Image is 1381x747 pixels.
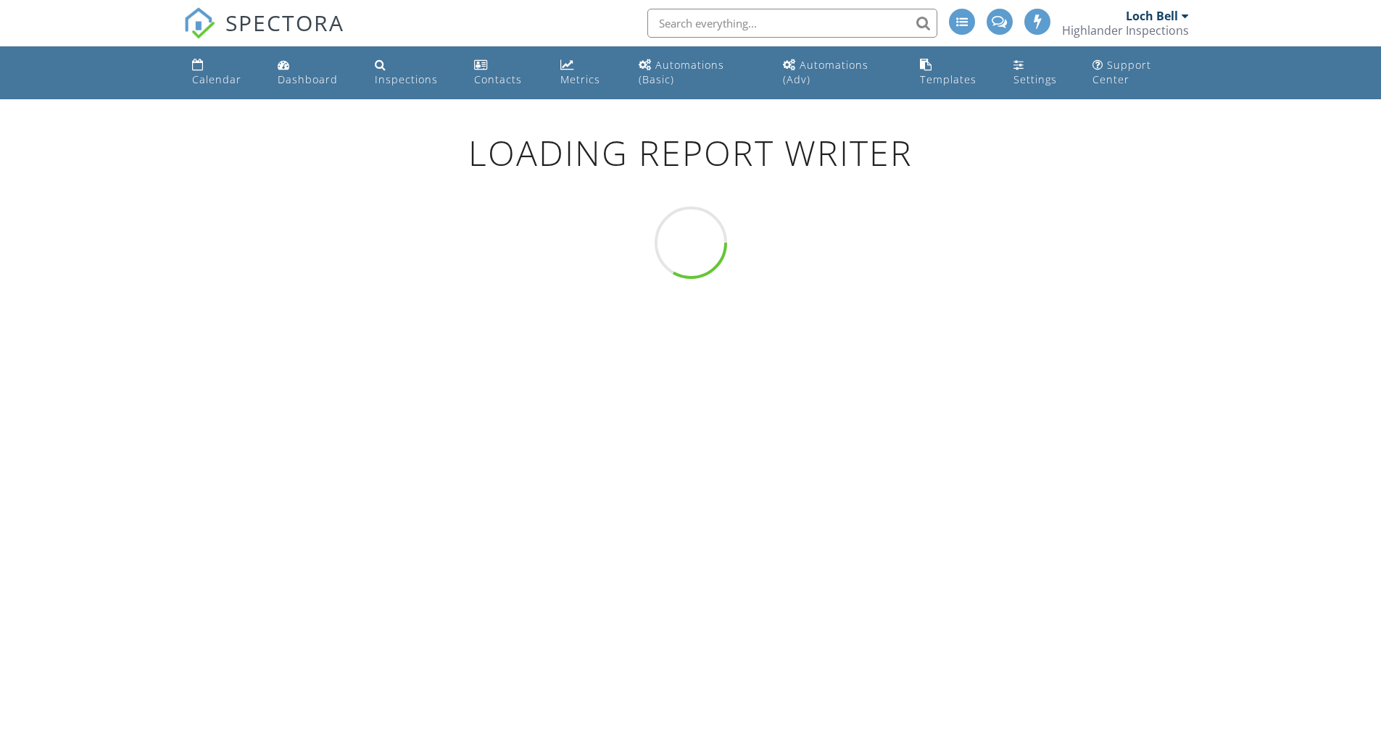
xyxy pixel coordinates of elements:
div: Settings [1013,72,1057,86]
a: Templates [914,52,996,93]
a: SPECTORA [183,20,344,50]
a: Metrics [555,52,622,93]
img: The Best Home Inspection Software - Spectora [183,7,215,39]
div: Inspections [375,72,438,86]
div: Templates [920,72,976,86]
div: Metrics [560,72,600,86]
a: Dashboard [272,52,357,93]
div: Highlander Inspections [1062,23,1189,38]
div: Dashboard [278,72,338,86]
div: Contacts [474,72,522,86]
a: Automations (Advanced) [777,52,902,93]
a: Settings [1008,52,1076,93]
span: SPECTORA [225,7,344,38]
a: Support Center [1087,52,1195,93]
div: Automations (Basic) [639,58,724,86]
a: Automations (Basic) [633,52,766,93]
div: Automations (Adv) [783,58,868,86]
input: Search everything... [647,9,937,38]
a: Contacts [468,52,543,93]
div: Support Center [1092,58,1151,86]
a: Inspections [369,52,457,93]
div: Calendar [192,72,241,86]
a: Calendar [186,52,260,93]
div: Loch Bell [1126,9,1178,23]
